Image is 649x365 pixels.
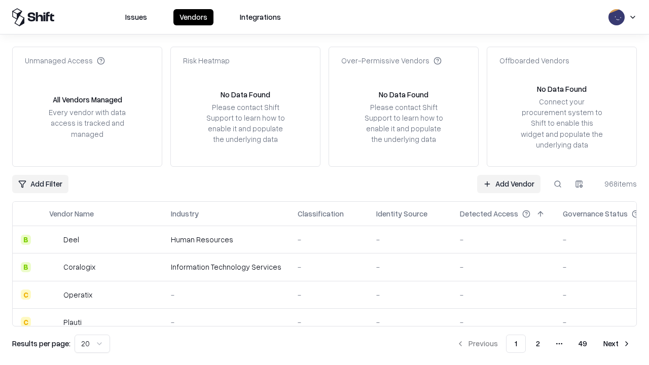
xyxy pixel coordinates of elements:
[21,235,31,245] div: B
[45,107,129,139] div: Every vendor with data access is tracked and managed
[49,317,59,327] img: Plauti
[298,234,360,245] div: -
[460,208,518,219] div: Detected Access
[63,289,92,300] div: Operatix
[21,262,31,272] div: B
[477,175,540,193] a: Add Vendor
[63,317,82,327] div: Plauti
[341,55,442,66] div: Over-Permissive Vendors
[21,289,31,300] div: C
[460,262,547,272] div: -
[12,175,68,193] button: Add Filter
[376,234,444,245] div: -
[171,317,281,327] div: -
[203,102,287,145] div: Please contact Shift Support to learn how to enable it and populate the underlying data
[49,208,94,219] div: Vendor Name
[528,335,548,353] button: 2
[298,289,360,300] div: -
[520,96,604,150] div: Connect your procurement system to Shift to enable this widget and populate the underlying data
[450,335,637,353] nav: pagination
[298,208,344,219] div: Classification
[597,335,637,353] button: Next
[53,94,122,105] div: All Vendors Managed
[171,289,281,300] div: -
[376,289,444,300] div: -
[173,9,213,25] button: Vendors
[25,55,105,66] div: Unmanaged Access
[12,338,70,349] p: Results per page:
[499,55,569,66] div: Offboarded Vendors
[183,55,230,66] div: Risk Heatmap
[49,289,59,300] img: Operatix
[362,102,446,145] div: Please contact Shift Support to learn how to enable it and populate the underlying data
[596,178,637,189] div: 968 items
[63,262,95,272] div: Coralogix
[171,262,281,272] div: Information Technology Services
[563,208,628,219] div: Governance Status
[376,317,444,327] div: -
[379,89,428,100] div: No Data Found
[298,262,360,272] div: -
[460,234,547,245] div: -
[49,235,59,245] img: Deel
[221,89,270,100] div: No Data Found
[460,289,547,300] div: -
[376,262,444,272] div: -
[63,234,79,245] div: Deel
[171,208,199,219] div: Industry
[49,262,59,272] img: Coralogix
[119,9,153,25] button: Issues
[376,208,427,219] div: Identity Source
[460,317,547,327] div: -
[537,84,587,94] div: No Data Found
[298,317,360,327] div: -
[234,9,287,25] button: Integrations
[21,317,31,327] div: C
[171,234,281,245] div: Human Resources
[570,335,595,353] button: 49
[506,335,526,353] button: 1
